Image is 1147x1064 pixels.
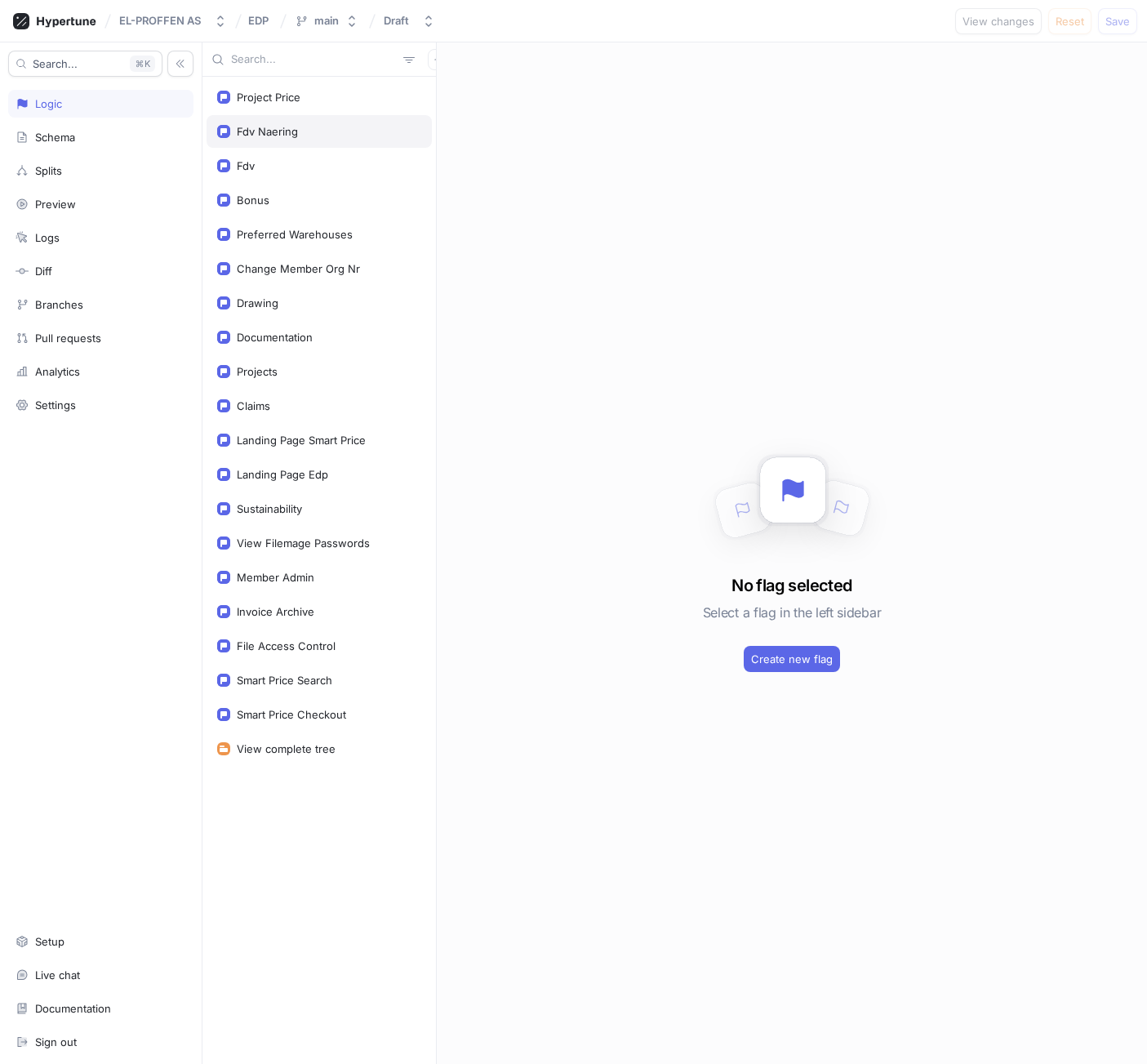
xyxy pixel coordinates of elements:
[8,51,162,77] button: Search...K
[314,14,339,28] div: main
[119,14,201,28] div: EL-PROFFEN AS
[751,654,833,664] span: Create new flag
[237,536,370,550] div: View Filemage Passwords
[35,198,76,211] div: Preview
[35,97,62,110] div: Logic
[231,51,397,68] input: Search...
[130,56,155,72] div: K
[237,159,255,172] div: Fdv
[1048,8,1091,34] button: Reset
[237,434,366,447] div: Landing Page Smart Price
[35,935,64,948] div: Setup
[237,331,313,344] div: Documentation
[237,708,346,721] div: Smart Price Checkout
[288,7,365,34] button: main
[237,399,270,412] div: Claims
[237,742,336,755] div: View complete tree
[35,1035,77,1048] div: Sign out
[35,1002,111,1015] div: Documentation
[35,164,62,177] div: Splits
[1098,8,1137,34] button: Save
[113,7,233,34] button: EL-PROFFEN AS
[35,332,101,345] div: Pull requests
[237,502,302,515] div: Sustainability
[237,228,353,241] div: Preferred Warehouses
[35,398,76,412] div: Settings
[8,995,193,1022] a: Documentation
[248,15,269,26] span: EDP
[237,125,298,138] div: Fdv Naering
[237,571,314,584] div: Member Admin
[35,968,80,982] div: Live chat
[384,14,409,28] div: Draft
[237,605,314,618] div: Invoice Archive
[35,265,52,278] div: Diff
[237,194,269,207] div: Bonus
[1105,16,1130,26] span: Save
[35,231,60,244] div: Logs
[237,296,278,309] div: Drawing
[237,365,278,378] div: Projects
[35,131,75,144] div: Schema
[33,59,78,69] span: Search...
[1056,16,1084,26] span: Reset
[237,468,328,481] div: Landing Page Edp
[237,674,332,687] div: Smart Price Search
[237,639,336,652] div: File Access Control
[35,298,83,311] div: Branches
[963,16,1034,26] span: View changes
[237,91,300,104] div: Project Price
[35,365,80,378] div: Analytics
[955,8,1042,34] button: View changes
[731,573,851,598] h3: No flag selected
[744,646,840,672] button: Create new flag
[237,262,360,275] div: Change Member Org Nr
[377,7,442,34] button: Draft
[703,598,881,627] h5: Select a flag in the left sidebar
